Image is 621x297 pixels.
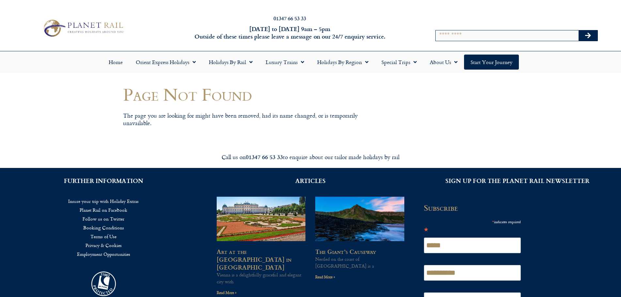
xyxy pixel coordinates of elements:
div: indicates required [424,217,521,225]
a: Privacy & Cookies [10,241,197,250]
a: Start your Journey [464,55,519,70]
strong: 01347 66 53 33 [246,153,283,161]
a: Booking Conditions [10,223,197,232]
p: Nestled on the coast of [GEOGRAPHIC_DATA] is a [315,256,404,269]
h2: FURTHER INFORMATION [10,178,197,184]
a: Special Trips [375,55,423,70]
p: Vienna is a delightfully graceful and elegant city with [217,271,305,285]
p: The page you are looking for might have been removed, had its name changed, or is temporarily una... [123,112,368,127]
h2: ARTICLES [217,178,404,184]
a: The Giant’s Causeway [315,247,376,256]
a: Read more about Art at the Belvedere Palace in Vienna [217,289,237,296]
a: Holidays by Rail [202,55,259,70]
nav: Menu [10,197,197,258]
img: Planet Rail Train Holidays Logo [40,18,126,39]
h6: [DATE] to [DATE] 9am – 5pm Outside of these times please leave a message on our 24/7 enquiry serv... [167,25,412,41]
div: Call us on to enquire about our tailor made holidays by rail [128,153,493,161]
a: About Us [423,55,464,70]
a: Luxury Trains [259,55,311,70]
h2: Subscribe [424,203,525,212]
a: Home [102,55,129,70]
a: Art at the [GEOGRAPHIC_DATA] in [GEOGRAPHIC_DATA] [217,247,291,272]
a: Insure your trip with Holiday Extras [10,197,197,206]
h2: SIGN UP FOR THE PLANET RAIL NEWSLETTER [424,178,611,184]
a: Planet Rail on Facebook [10,206,197,214]
a: Employment Opportunities [10,250,197,258]
a: Follow us on Twitter [10,214,197,223]
h1: Page Not Found [123,85,368,104]
a: Orient Express Holidays [129,55,202,70]
a: 01347 66 53 33 [273,14,306,22]
a: Holidays by Region [311,55,375,70]
a: Read more about The Giant’s Causeway [315,274,335,280]
img: atol_logo-1 [91,272,116,296]
button: Search [579,30,598,41]
nav: Menu [3,55,618,70]
a: Terms of Use [10,232,197,241]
